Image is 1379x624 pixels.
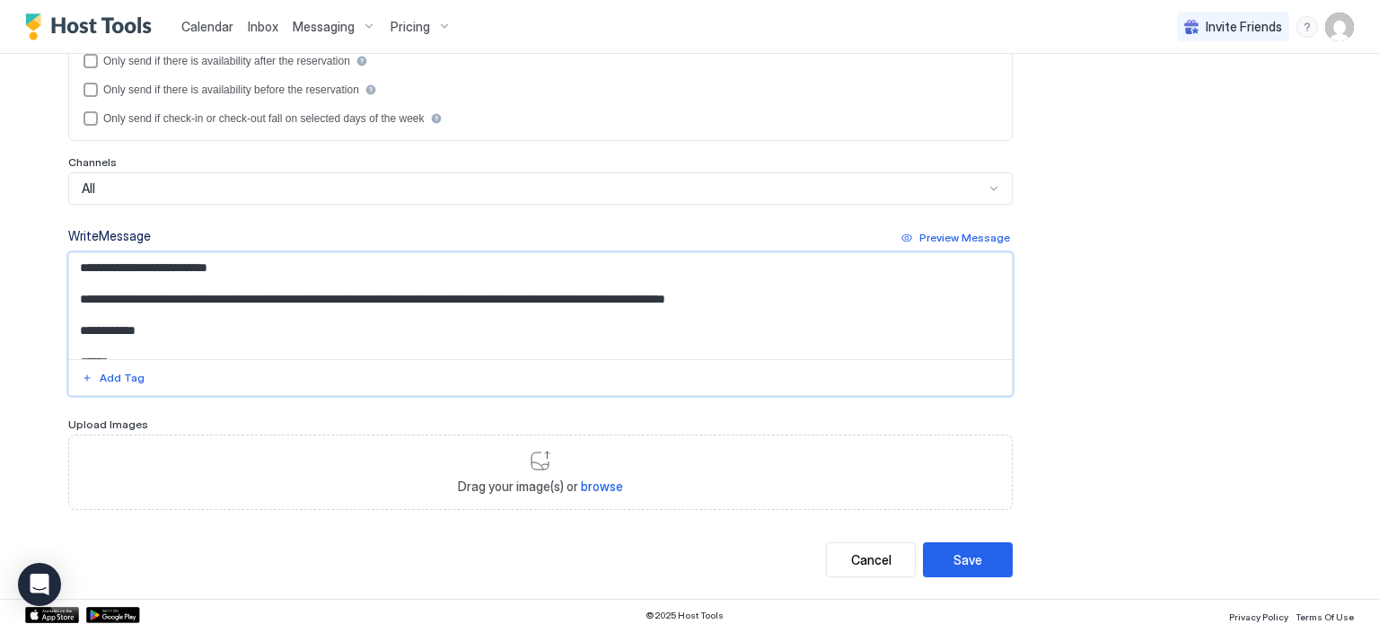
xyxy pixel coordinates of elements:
[86,607,140,623] a: Google Play Store
[68,417,148,431] span: Upload Images
[83,111,997,126] div: isLimited
[68,155,117,169] span: Channels
[826,542,916,577] button: Cancel
[25,13,160,40] a: Host Tools Logo
[1229,611,1288,622] span: Privacy Policy
[293,19,355,35] span: Messaging
[248,19,278,34] span: Inbox
[646,610,724,621] span: © 2025 Host Tools
[919,230,1010,246] div: Preview Message
[83,54,997,68] div: afterReservation
[923,542,1013,577] button: Save
[1206,19,1282,35] span: Invite Friends
[391,19,430,35] span: Pricing
[103,55,350,67] div: Only send if there is availability after the reservation
[181,19,233,34] span: Calendar
[458,479,623,495] span: Drag your image(s) or
[1325,13,1354,41] div: User profile
[248,17,278,36] a: Inbox
[899,227,1013,249] button: Preview Message
[1296,16,1318,38] div: menu
[103,83,359,96] div: Only send if there is availability before the reservation
[83,83,997,97] div: beforeReservation
[1296,611,1354,622] span: Terms Of Use
[851,550,892,569] div: Cancel
[68,226,151,245] div: Write Message
[181,17,233,36] a: Calendar
[953,550,982,569] div: Save
[103,112,425,125] div: Only send if check-in or check-out fall on selected days of the week
[100,370,145,386] div: Add Tag
[79,367,147,389] button: Add Tag
[581,479,623,494] span: browse
[69,253,1012,359] textarea: Input Field
[25,607,79,623] a: App Store
[82,180,95,197] span: All
[18,563,61,606] div: Open Intercom Messenger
